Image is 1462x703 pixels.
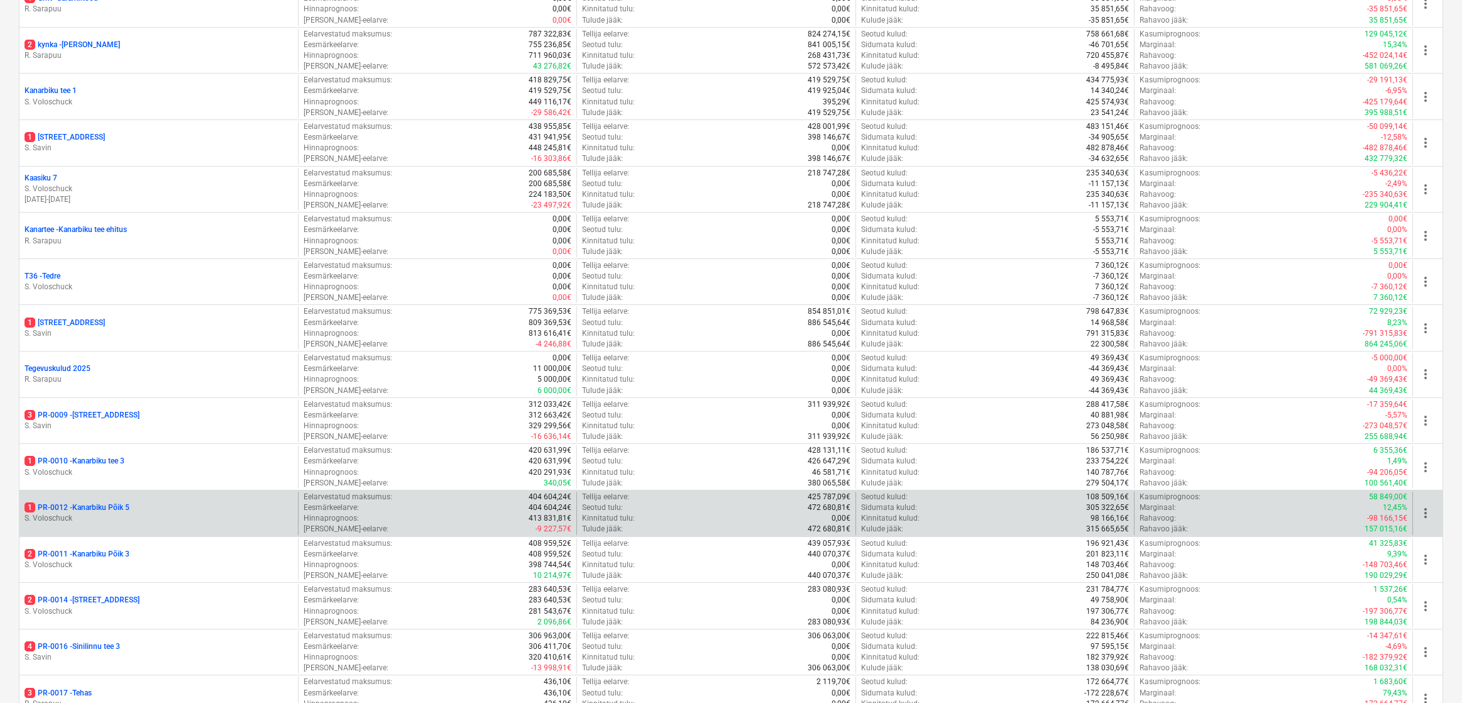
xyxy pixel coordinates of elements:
[25,641,120,652] p: PR-0016 - Sinilinnu tee 3
[582,189,635,200] p: Kinnitatud tulu :
[1089,200,1129,211] p: -11 157,13€
[529,75,571,86] p: 418 829,75€
[1365,61,1407,72] p: 581 069,26€
[529,318,571,328] p: 809 369,53€
[25,143,293,153] p: S. Savin
[529,86,571,96] p: 419 529,75€
[1418,460,1433,475] span: more_vert
[1371,236,1407,246] p: -5 553,71€
[582,4,635,14] p: Kinnitatud tulu :
[1418,228,1433,243] span: more_vert
[808,153,850,164] p: 398 146,67€
[25,688,92,699] p: PR-0017 - Tehas
[1093,292,1129,303] p: -7 360,12€
[582,15,623,26] p: Tulude jääk :
[25,318,105,328] p: [STREET_ADDRESS]
[1363,97,1407,108] p: -425 179,64€
[25,97,293,108] p: S. Voloschuck
[832,328,850,339] p: 0,00€
[552,260,571,271] p: 0,00€
[1089,40,1129,50] p: -46 701,65€
[1091,318,1129,328] p: 14 968,58€
[25,467,293,478] p: S. Voloschuck
[1418,135,1433,150] span: more_vert
[304,15,388,26] p: [PERSON_NAME]-eelarve :
[531,108,571,118] p: -29 586,42€
[1418,506,1433,521] span: more_vert
[25,456,293,477] div: 1PR-0010 -Kanarbiku tee 3S. Voloschuck
[529,189,571,200] p: 224 183,50€
[1091,86,1129,96] p: 14 340,24€
[531,200,571,211] p: -23 497,92€
[304,328,359,339] p: Hinnaprognoos :
[552,15,571,26] p: 0,00€
[25,4,293,14] p: R. Sarapuu
[832,282,850,292] p: 0,00€
[1089,15,1129,26] p: -35 851,65€
[1387,271,1407,282] p: 0,00%
[304,40,359,50] p: Eesmärkeelarve :
[861,86,917,96] p: Sidumata kulud :
[304,153,388,164] p: [PERSON_NAME]-eelarve :
[304,61,388,72] p: [PERSON_NAME]-eelarve :
[1418,274,1433,289] span: more_vert
[1367,75,1407,86] p: -29 191,13€
[861,4,920,14] p: Kinnitatud kulud :
[1086,29,1129,40] p: 758 661,68€
[1140,246,1188,257] p: Rahavoo jääk :
[832,189,850,200] p: 0,00€
[1381,132,1407,143] p: -12,58%
[1091,108,1129,118] p: 23 541,24€
[808,86,850,96] p: 419 925,04€
[1086,168,1129,179] p: 235 340,63€
[1086,143,1129,153] p: 482 878,46€
[1367,121,1407,132] p: -50 099,14€
[25,456,35,466] span: 1
[861,121,908,132] p: Seotud kulud :
[582,29,629,40] p: Tellija eelarve :
[304,260,392,271] p: Eelarvestatud maksumus :
[25,173,57,184] p: Kaasiku 7
[1140,224,1176,235] p: Marginaal :
[582,121,629,132] p: Tellija eelarve :
[1140,200,1188,211] p: Rahavoo jääk :
[1418,552,1433,567] span: more_vert
[1086,50,1129,61] p: 720 455,87€
[861,61,903,72] p: Kulude jääk :
[25,271,60,282] p: T36 - Tedre
[861,306,908,317] p: Seotud kulud :
[582,75,629,86] p: Tellija eelarve :
[1140,4,1176,14] p: Rahavoog :
[304,189,359,200] p: Hinnaprognoos :
[861,260,908,271] p: Seotud kulud :
[25,224,293,246] div: Kanartee -Kanarbiku tee ehitusR. Sarapuu
[1369,15,1407,26] p: 35 851,65€
[808,29,850,40] p: 824 274,15€
[861,15,903,26] p: Kulude jääk :
[25,549,35,559] span: 2
[832,4,850,14] p: 0,00€
[582,214,629,224] p: Tellija eelarve :
[1140,121,1201,132] p: Kasumiprognoos :
[25,40,35,50] span: 2
[1089,153,1129,164] p: -34 632,65€
[861,179,917,189] p: Sidumata kulud :
[582,236,635,246] p: Kinnitatud tulu :
[582,318,623,328] p: Seotud tulu :
[1140,282,1176,292] p: Rahavoog :
[552,271,571,282] p: 0,00€
[529,97,571,108] p: 449 116,17€
[552,214,571,224] p: 0,00€
[1093,271,1129,282] p: -7 360,12€
[1388,214,1407,224] p: 0,00€
[1093,224,1129,235] p: -5 553,71€
[808,200,850,211] p: 218 747,28€
[861,97,920,108] p: Kinnitatud kulud :
[1373,292,1407,303] p: 7 360,12€
[808,132,850,143] p: 398 146,67€
[861,50,920,61] p: Kinnitatud kulud :
[1140,97,1176,108] p: Rahavoog :
[1387,318,1407,328] p: 8,23%
[304,143,359,153] p: Hinnaprognoos :
[582,246,623,257] p: Tulude jääk :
